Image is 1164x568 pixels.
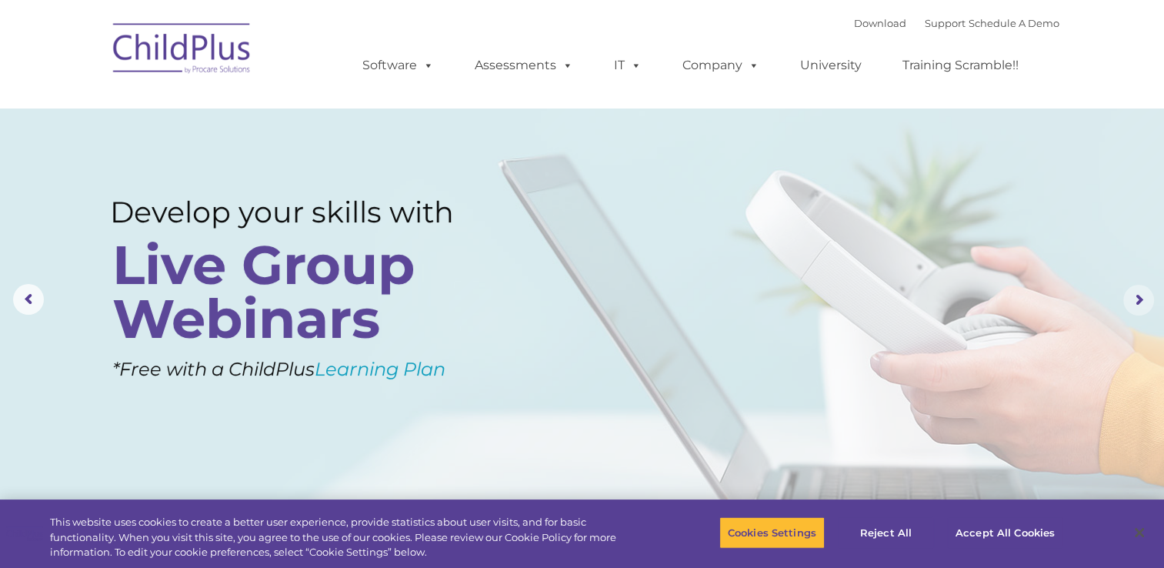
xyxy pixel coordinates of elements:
span: Last name [214,102,261,113]
div: This website uses cookies to create a better user experience, provide statistics about user visit... [50,515,640,560]
a: Learning Plan [315,358,445,380]
a: Download [854,17,906,29]
span: Phone number [214,165,279,176]
a: Schedule A Demo [969,17,1059,29]
a: Training Scramble!! [887,50,1034,81]
button: Accept All Cookies [947,516,1063,549]
a: Company [667,50,775,81]
rs-layer: Develop your skills with [110,195,495,229]
a: Software [347,50,449,81]
button: Close [1122,516,1156,550]
button: Reject All [838,516,934,549]
rs-layer: Live Group Webinars [112,238,491,346]
a: University [785,50,877,81]
a: Support [925,17,966,29]
rs-layer: *Free with a ChildPlus [112,352,523,386]
a: IT [599,50,657,81]
font: | [854,17,1059,29]
a: Assessments [459,50,589,81]
img: ChildPlus by Procare Solutions [105,12,259,89]
button: Cookies Settings [719,516,825,549]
